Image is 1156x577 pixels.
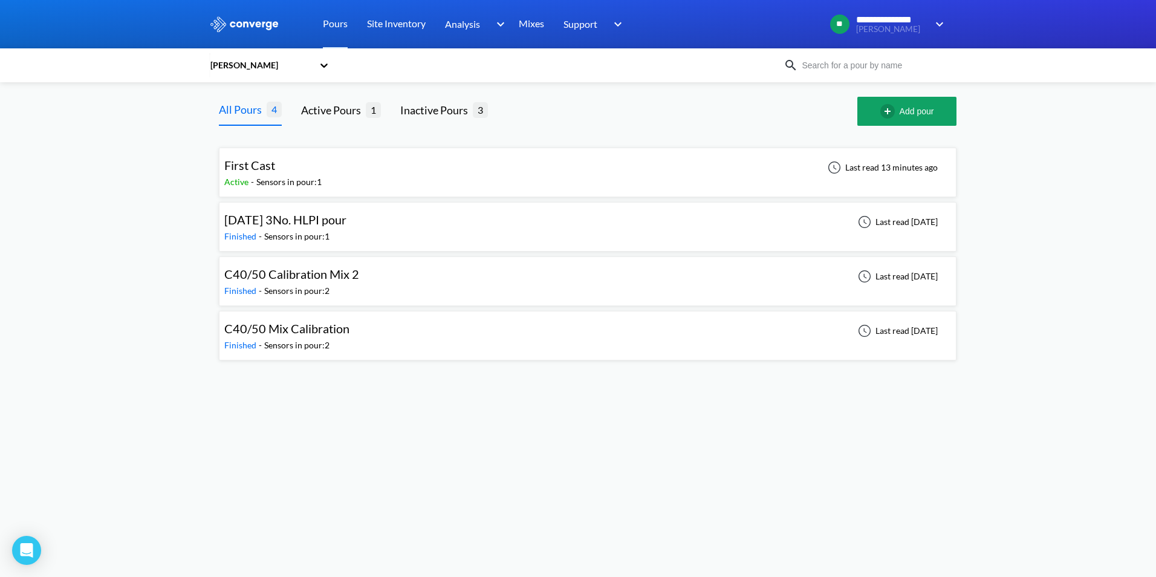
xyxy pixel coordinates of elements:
a: C40/50 Mix CalibrationFinished-Sensors in pour:2Last read [DATE] [219,325,956,335]
img: downArrow.svg [606,17,625,31]
div: Last read 13 minutes ago [821,160,941,175]
div: Active Pours [301,102,366,119]
span: Support [563,16,597,31]
a: C40/50 Calibration Mix 2Finished-Sensors in pour:2Last read [DATE] [219,270,956,281]
div: Sensors in pour: 1 [264,230,330,243]
div: Inactive Pours [400,102,473,119]
img: downArrow.svg [927,17,947,31]
div: Last read [DATE] [851,324,941,338]
span: - [259,340,264,350]
span: - [259,285,264,296]
img: downArrow.svg [489,17,508,31]
span: [DATE] 3No. HLPI pour [224,212,346,227]
div: Last read [DATE] [851,215,941,229]
span: Finished [224,285,259,296]
a: First CastActive-Sensors in pour:1Last read 13 minutes ago [219,161,956,172]
button: Add pour [857,97,956,126]
span: Finished [224,340,259,350]
span: 4 [267,102,282,117]
div: [PERSON_NAME] [209,59,313,72]
div: Sensors in pour: 1 [256,175,322,189]
div: All Pours [219,101,267,118]
div: Last read [DATE] [851,269,941,284]
span: C40/50 Mix Calibration [224,321,349,336]
span: Analysis [445,16,480,31]
img: add-circle-outline.svg [880,104,900,119]
a: [DATE] 3No. HLPI pourFinished-Sensors in pour:1Last read [DATE] [219,216,956,226]
span: Active [224,177,251,187]
div: Open Intercom Messenger [12,536,41,565]
input: Search for a pour by name [798,59,944,72]
span: 3 [473,102,488,117]
img: icon-search.svg [784,58,798,73]
span: [PERSON_NAME] [856,25,927,34]
img: logo_ewhite.svg [209,16,279,32]
div: Sensors in pour: 2 [264,284,330,298]
span: - [259,231,264,241]
span: 1 [366,102,381,117]
div: Sensors in pour: 2 [264,339,330,352]
span: Finished [224,231,259,241]
span: C40/50 Calibration Mix 2 [224,267,359,281]
span: First Cast [224,158,275,172]
span: - [251,177,256,187]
